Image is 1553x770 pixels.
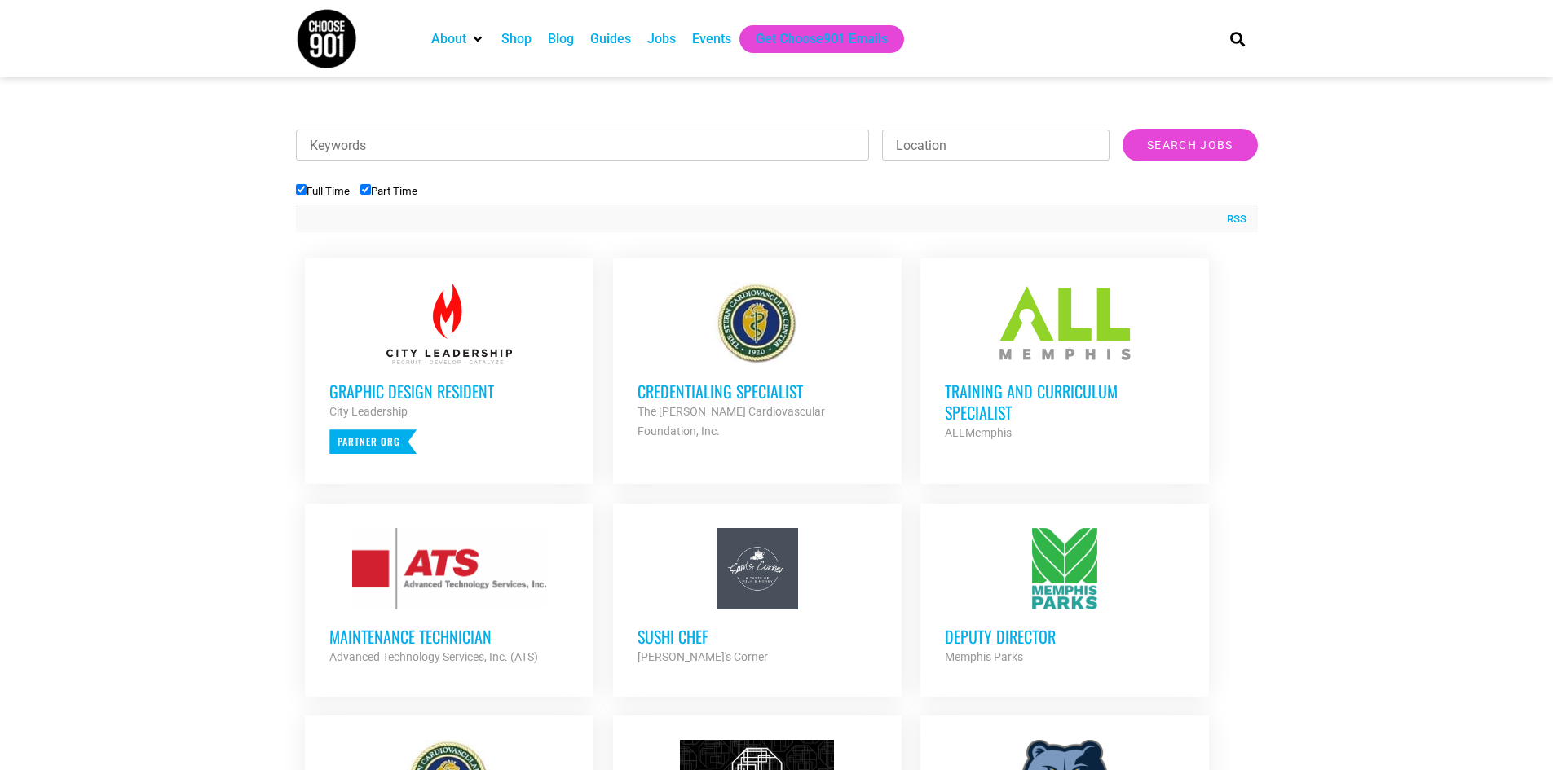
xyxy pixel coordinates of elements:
a: Get Choose901 Emails [756,29,888,49]
a: Sushi Chef [PERSON_NAME]'s Corner [613,504,902,691]
input: Full Time [296,184,307,195]
a: Events [692,29,731,49]
a: RSS [1219,211,1246,227]
h3: Graphic Design Resident [329,381,569,402]
h3: Maintenance Technician [329,626,569,647]
input: Location [882,130,1110,161]
a: Guides [590,29,631,49]
input: Search Jobs [1123,129,1257,161]
a: About [431,29,466,49]
div: About [423,25,493,53]
input: Part Time [360,184,371,195]
strong: [PERSON_NAME]'s Corner [638,650,768,663]
a: Training and Curriculum Specialist ALLMemphis [920,258,1209,467]
a: Graphic Design Resident City Leadership Partner Org [305,258,593,478]
a: Jobs [647,29,676,49]
h3: Deputy Director [945,626,1185,647]
strong: Memphis Parks [945,650,1023,663]
strong: Advanced Technology Services, Inc. (ATS) [329,650,538,663]
label: Part Time [360,185,417,197]
a: Shop [501,29,532,49]
strong: ALLMemphis [945,426,1012,439]
label: Full Time [296,185,350,197]
nav: Main nav [423,25,1202,53]
h3: Credentialing Specialist [638,381,877,402]
a: Credentialing Specialist The [PERSON_NAME] Cardiovascular Foundation, Inc. [613,258,902,465]
a: Maintenance Technician Advanced Technology Services, Inc. (ATS) [305,504,593,691]
h3: Training and Curriculum Specialist [945,381,1185,423]
strong: City Leadership [329,405,408,418]
h3: Sushi Chef [638,626,877,647]
div: Search [1224,25,1251,52]
strong: The [PERSON_NAME] Cardiovascular Foundation, Inc. [638,405,825,438]
a: Blog [548,29,574,49]
a: Deputy Director Memphis Parks [920,504,1209,691]
p: Partner Org [329,429,417,454]
input: Keywords [296,130,870,161]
